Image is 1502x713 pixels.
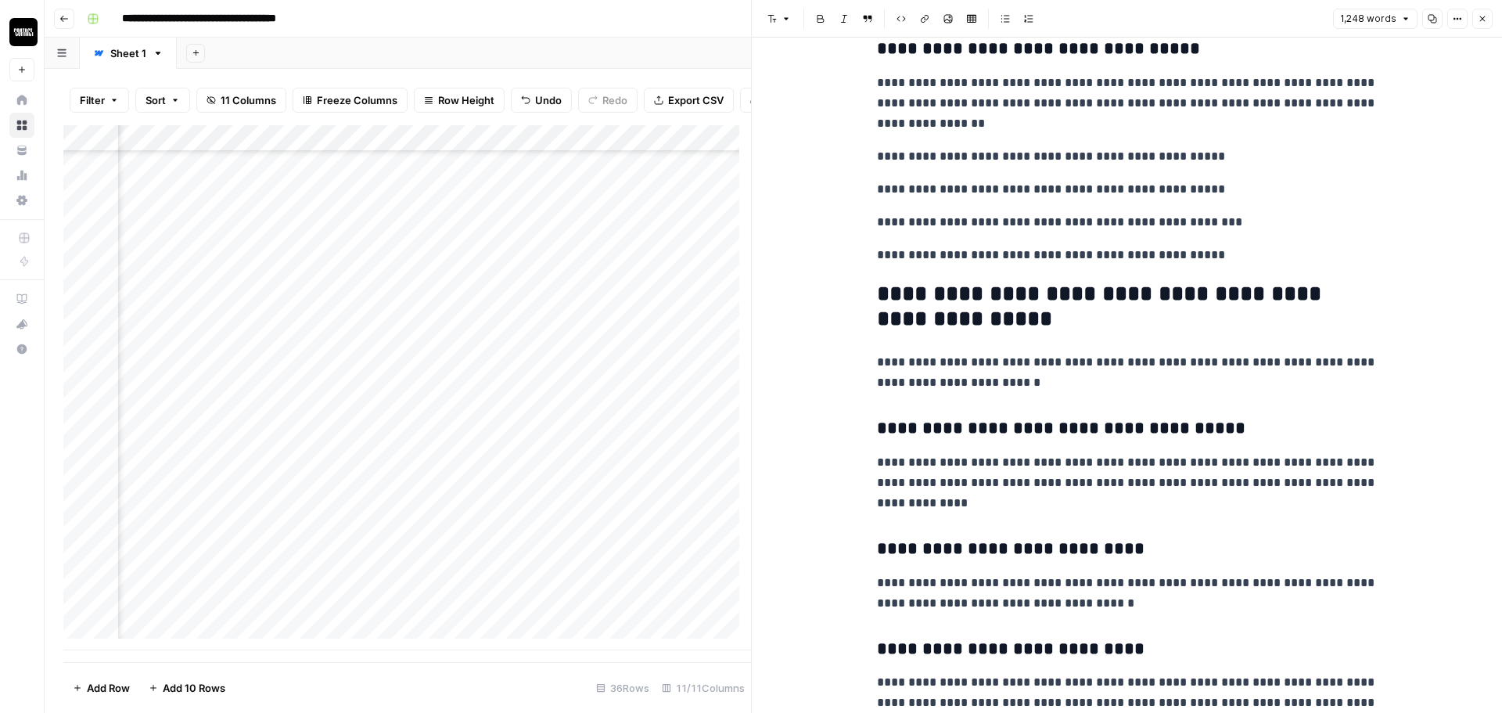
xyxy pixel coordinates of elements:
span: Export CSV [668,92,724,108]
button: Workspace: Contact Studios [9,13,34,52]
span: Freeze Columns [317,92,397,108]
span: Redo [602,92,627,108]
div: What's new? [10,312,34,336]
a: Home [9,88,34,113]
span: Add 10 Rows [163,680,225,696]
button: Row Height [414,88,505,113]
span: 11 Columns [221,92,276,108]
button: Redo [578,88,638,113]
div: 11/11 Columns [656,675,751,700]
span: Add Row [87,680,130,696]
span: Undo [535,92,562,108]
button: 11 Columns [196,88,286,113]
button: Help + Support [9,337,34,362]
a: Settings [9,188,34,213]
img: Contact Studios Logo [9,18,38,46]
a: Sheet 1 [80,38,177,69]
span: Filter [80,92,105,108]
button: What's new? [9,311,34,337]
button: 1,248 words [1333,9,1418,29]
button: Add 10 Rows [139,675,235,700]
button: Undo [511,88,572,113]
a: AirOps Academy [9,286,34,311]
a: Browse [9,113,34,138]
a: Your Data [9,138,34,163]
div: 36 Rows [590,675,656,700]
span: 1,248 words [1340,12,1396,26]
a: Usage [9,163,34,188]
button: Freeze Columns [293,88,408,113]
div: Sheet 1 [110,45,146,61]
button: Export CSV [644,88,734,113]
button: Filter [70,88,129,113]
button: Add Row [63,675,139,700]
span: Row Height [438,92,494,108]
button: Sort [135,88,190,113]
span: Sort [146,92,166,108]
